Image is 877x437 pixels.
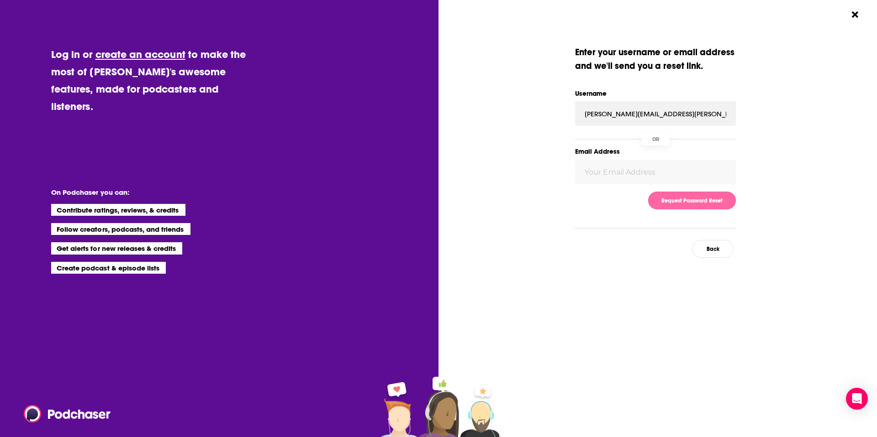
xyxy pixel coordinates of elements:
img: Podchaser - Follow, Share and Rate Podcasts [24,405,111,422]
button: Close Button [846,6,864,23]
input: Your Username [575,101,736,126]
li: Follow creators, podcasts, and friends [51,223,190,235]
a: create an account [95,48,185,61]
div: OR [641,133,670,146]
input: Your Email Address [575,160,736,184]
li: Contribute ratings, reviews, & credits [51,204,185,216]
div: Open Intercom Messenger [846,388,868,410]
label: Username [575,88,736,99]
a: Podchaser - Follow, Share and Rate Podcasts [24,405,104,422]
button: Back [692,240,734,258]
button: Request Password Reset [648,192,736,209]
li: Create podcast & episode lists [51,262,166,274]
label: Email Address [575,146,736,157]
div: Enter your username or email address and we ' ll send you a reset link. [575,46,736,73]
li: On Podchaser you can: [51,188,234,197]
li: Get alerts for new releases & credits [51,242,182,254]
